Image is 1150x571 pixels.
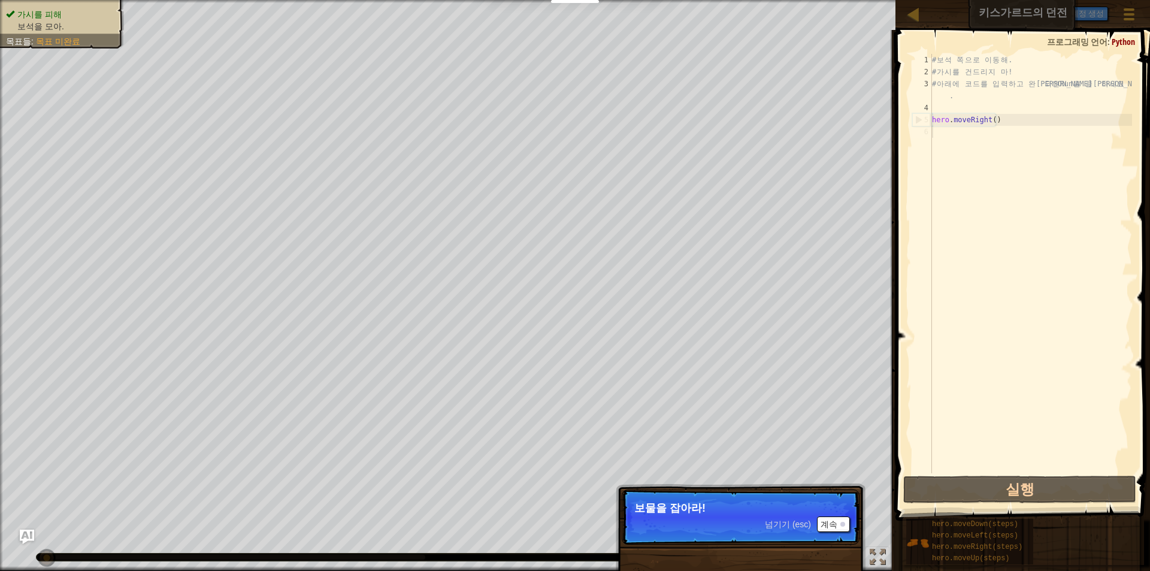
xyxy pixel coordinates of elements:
[6,37,31,46] span: 목표들
[912,126,932,138] div: 6
[1000,2,1032,25] button: Ask AI
[634,502,847,514] p: 보물을 잡아라!
[1112,36,1135,47] span: Python
[912,66,932,78] div: 2
[31,37,36,46] span: :
[906,531,929,554] img: portrait.png
[1114,2,1144,31] button: 게임 메뉴 보이기
[6,20,115,32] li: 보석을 모아.
[1107,36,1112,47] span: :
[765,519,811,529] span: 넘기기 (esc)
[817,516,850,532] button: 계속
[20,530,34,544] button: Ask AI
[1047,36,1107,47] span: 프로그래밍 언어
[932,543,1022,551] span: hero.moveRight(steps)
[17,22,64,31] span: 보석을 모아.
[903,476,1136,503] button: 실행
[912,102,932,114] div: 4
[932,531,1018,540] span: hero.moveLeft(steps)
[6,8,115,20] li: 가시를 피해
[1006,7,1026,18] span: Ask AI
[1038,7,1055,18] span: 힌트
[912,54,932,66] div: 1
[913,114,932,126] div: 5
[36,37,80,46] span: 목표 미완료
[912,78,932,102] div: 3
[1067,7,1108,21] button: 계정 생성
[17,10,62,19] span: 가시를 피해
[932,520,1018,528] span: hero.moveDown(steps)
[932,554,1010,563] span: hero.moveUp(steps)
